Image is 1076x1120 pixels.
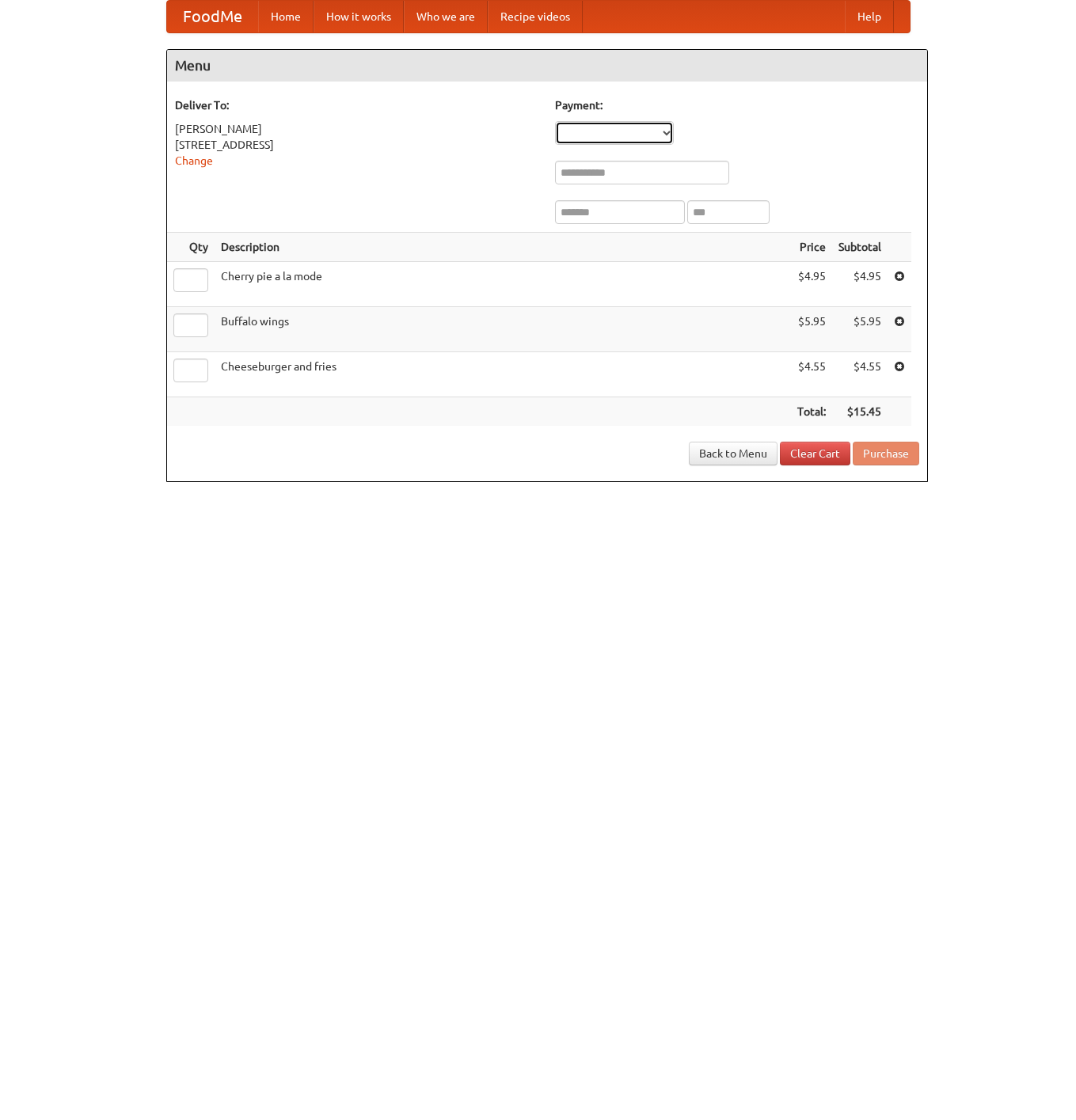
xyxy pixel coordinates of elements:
[791,307,832,352] td: $5.95
[404,1,488,32] a: Who we are
[845,1,894,32] a: Help
[167,50,927,82] h4: Menu
[167,1,258,32] a: FoodMe
[791,262,832,307] td: $4.95
[258,1,314,32] a: Home
[215,233,791,262] th: Description
[314,1,404,32] a: How it works
[215,262,791,307] td: Cherry pie a la mode
[175,137,539,153] div: [STREET_ADDRESS]
[832,262,888,307] td: $4.95
[175,154,213,167] a: Change
[832,307,888,352] td: $5.95
[215,352,791,397] td: Cheeseburger and fries
[791,233,832,262] th: Price
[791,352,832,397] td: $4.55
[832,397,888,427] th: $15.45
[555,97,919,113] h5: Payment:
[215,307,791,352] td: Buffalo wings
[832,233,888,262] th: Subtotal
[488,1,583,32] a: Recipe videos
[167,233,215,262] th: Qty
[175,121,539,137] div: [PERSON_NAME]
[832,352,888,397] td: $4.55
[780,442,850,465] a: Clear Cart
[791,397,832,427] th: Total:
[175,97,539,113] h5: Deliver To:
[853,442,919,465] button: Purchase
[689,442,778,465] a: Back to Menu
